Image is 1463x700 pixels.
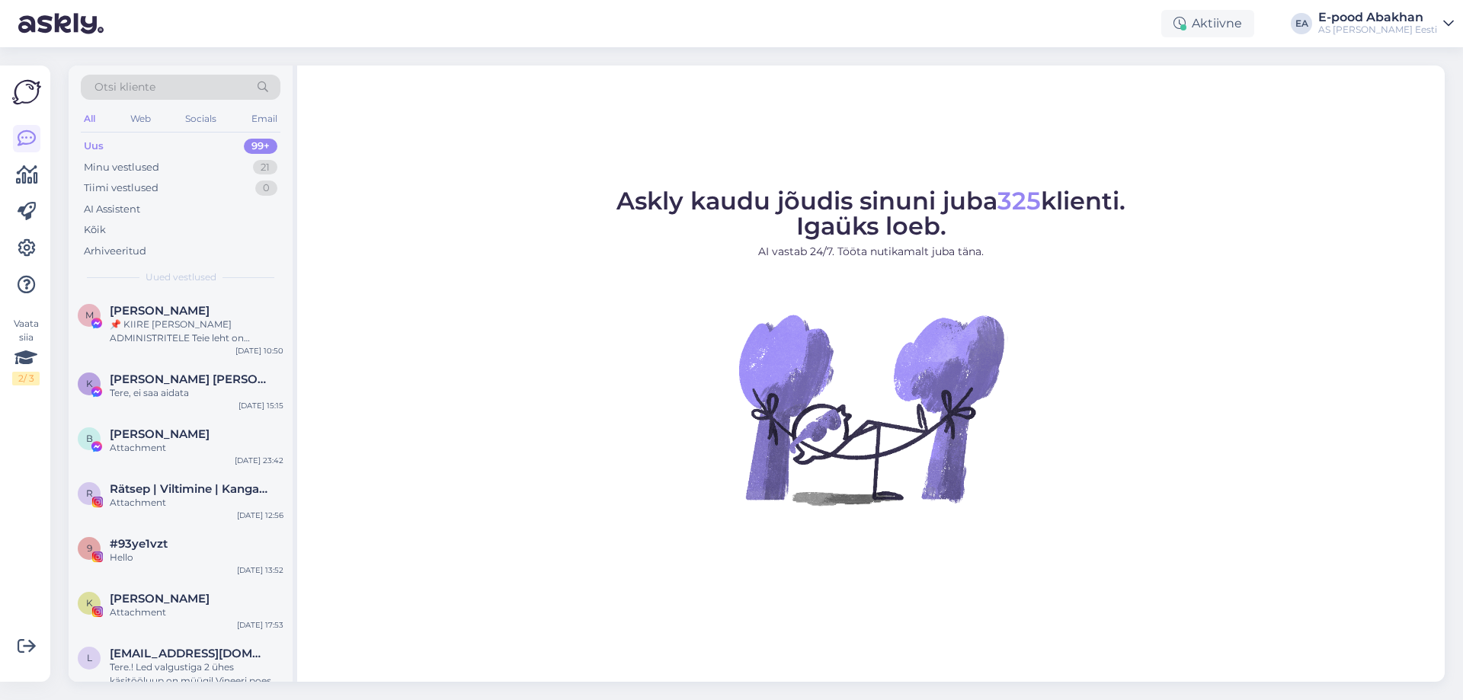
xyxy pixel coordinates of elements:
[110,592,210,606] span: Katrina Randma
[127,109,154,129] div: Web
[110,372,268,386] span: Karl Eik Rebane
[110,304,210,318] span: Martin Eggers
[84,181,158,196] div: Tiimi vestlused
[110,386,283,400] div: Tere, ei saa aidata
[235,455,283,466] div: [DATE] 23:42
[616,186,1125,241] span: Askly kaudu jõudis sinuni juba klienti. Igaüks loeb.
[86,433,93,444] span: В
[110,551,283,564] div: Hello
[997,186,1041,216] span: 325
[253,160,277,175] div: 21
[12,317,40,385] div: Vaata siia
[1318,11,1437,24] div: E-pood Abakhan
[255,181,277,196] div: 0
[182,109,219,129] div: Socials
[81,109,98,129] div: All
[1318,24,1437,36] div: AS [PERSON_NAME] Eesti
[87,542,92,554] span: 9
[110,427,210,441] span: Виктор Стриков
[146,270,216,284] span: Uued vestlused
[85,309,94,321] span: M
[110,496,283,510] div: Attachment
[84,202,140,217] div: AI Assistent
[87,652,92,663] span: l
[110,660,283,688] div: Tere.! Led valgustiga 2 ühes käsitööluup on müügil Vineeri poes või kus poes oleks see saadaval?
[237,564,283,576] div: [DATE] 13:52
[94,79,155,95] span: Otsi kliente
[238,400,283,411] div: [DATE] 15:15
[110,537,168,551] span: #93ye1vzt
[110,318,283,345] div: 📌 KIIRE [PERSON_NAME] ADMINISTRITELE Teie leht on rikkunud Meta kogukonna juhiseid ja reklaamipol...
[86,597,93,609] span: K
[244,139,277,154] div: 99+
[235,345,283,356] div: [DATE] 10:50
[86,487,93,499] span: R
[734,272,1008,546] img: No Chat active
[110,441,283,455] div: Attachment
[86,378,93,389] span: K
[237,619,283,631] div: [DATE] 17:53
[84,139,104,154] div: Uus
[1318,11,1454,36] a: E-pood AbakhanAS [PERSON_NAME] Eesti
[84,222,106,238] div: Kõik
[12,78,41,107] img: Askly Logo
[110,482,268,496] span: Rätsep | Viltimine | Kangastelgedel kudumine
[84,160,159,175] div: Minu vestlused
[110,647,268,660] span: llepp85@gmail.com
[12,372,40,385] div: 2 / 3
[237,510,283,521] div: [DATE] 12:56
[248,109,280,129] div: Email
[110,606,283,619] div: Attachment
[1291,13,1312,34] div: EA
[84,244,146,259] div: Arhiveeritud
[1161,10,1254,37] div: Aktiivne
[616,244,1125,260] p: AI vastab 24/7. Tööta nutikamalt juba täna.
